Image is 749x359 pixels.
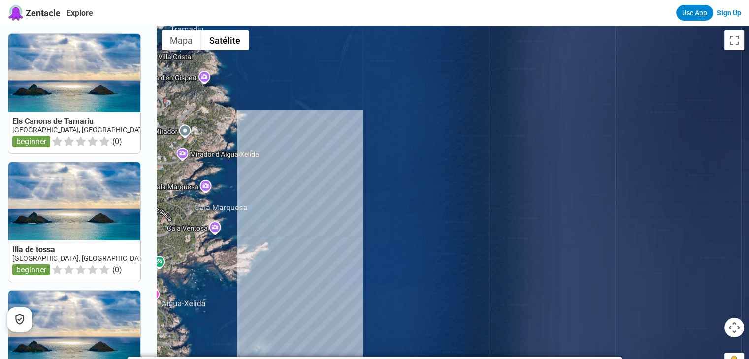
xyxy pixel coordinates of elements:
button: Muestra las imágenes de satélite [201,30,249,50]
img: Zentacle logo [8,5,24,21]
a: Use App [676,5,713,21]
a: Sign Up [717,9,741,17]
span: Zentacle [26,8,61,18]
button: Muestra el callejero [162,30,201,50]
a: Explore [66,8,93,18]
button: Cambiar a la vista en pantalla completa [724,30,744,50]
a: Zentacle logoZentacle [8,5,61,21]
button: Controles de visualización del mapa [724,318,744,337]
